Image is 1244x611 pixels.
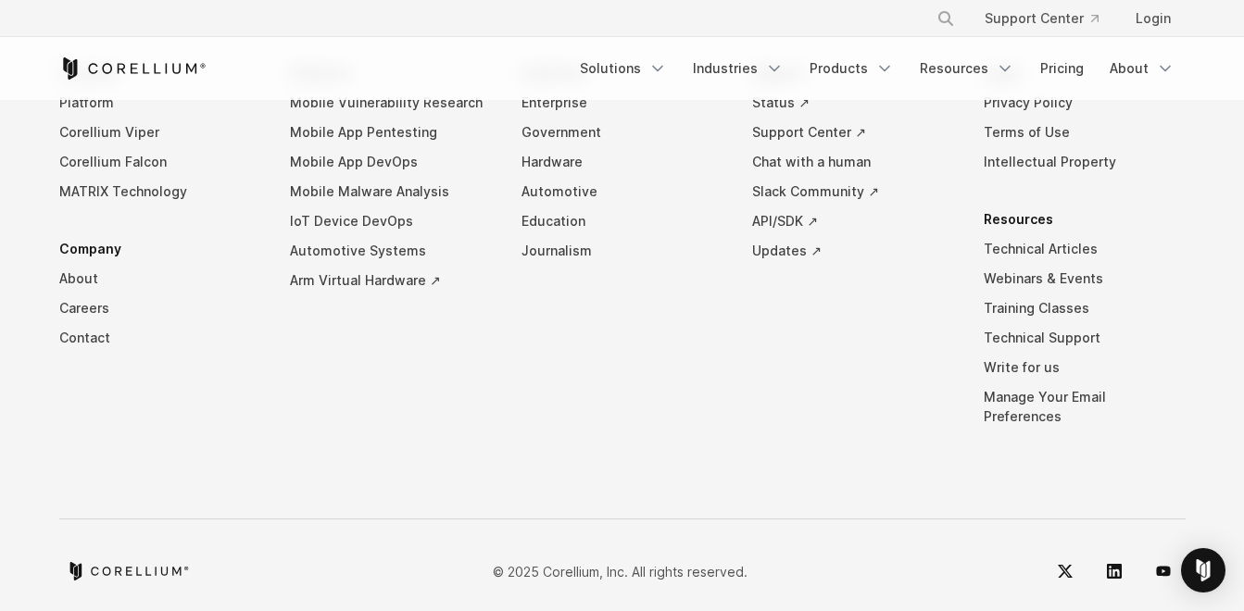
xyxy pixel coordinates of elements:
a: Technical Articles [984,234,1186,264]
a: Solutions [569,52,678,85]
a: Mobile App DevOps [290,147,492,177]
a: Status ↗ [752,88,954,118]
a: Mobile App Pentesting [290,118,492,147]
a: Hardware [521,147,723,177]
a: Mobile Vulnerability Research [290,88,492,118]
a: Twitter [1043,549,1087,593]
a: Government [521,118,723,147]
a: Terms of Use [984,118,1186,147]
a: Corellium Viper [59,118,261,147]
a: Corellium home [67,562,190,580]
a: Mobile Malware Analysis [290,177,492,206]
a: Automotive Systems [290,236,492,266]
a: Manage Your Email Preferences [984,382,1186,431]
a: Support Center [970,2,1113,35]
a: Industries [682,52,795,85]
a: Education [521,206,723,236]
a: Automotive [521,177,723,206]
a: Journalism [521,236,723,266]
div: Navigation Menu [569,52,1186,85]
a: Chat with a human [752,147,954,177]
a: Technical Support [984,323,1186,353]
a: Write for us [984,353,1186,382]
a: Contact [59,323,261,353]
a: Training Classes [984,293,1186,323]
a: Corellium Home [59,57,207,80]
a: Webinars & Events [984,264,1186,293]
a: Privacy Policy [984,88,1186,118]
a: API/SDK ↗ [752,206,954,236]
a: Products [798,52,905,85]
a: IoT Device DevOps [290,206,492,236]
a: Careers [59,293,261,323]
a: MATRIX Technology [59,177,261,206]
a: Enterprise [521,88,723,118]
a: Pricing [1029,52,1095,85]
a: Corellium Falcon [59,147,261,177]
a: Updates ↗ [752,236,954,266]
a: Support Center ↗ [752,118,954,147]
div: Navigation Menu [59,58,1186,459]
a: YouTube [1141,549,1186,593]
a: Slack Community ↗ [752,177,954,206]
a: Resources [909,52,1025,85]
button: Search [929,2,962,35]
a: Platform [59,88,261,118]
a: Login [1121,2,1186,35]
a: Intellectual Property [984,147,1186,177]
a: About [59,264,261,293]
div: Navigation Menu [914,2,1186,35]
a: Arm Virtual Hardware ↗ [290,266,492,295]
p: © 2025 Corellium, Inc. All rights reserved. [493,562,748,581]
a: About [1099,52,1186,85]
a: LinkedIn [1092,549,1137,593]
div: Open Intercom Messenger [1181,548,1225,592]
